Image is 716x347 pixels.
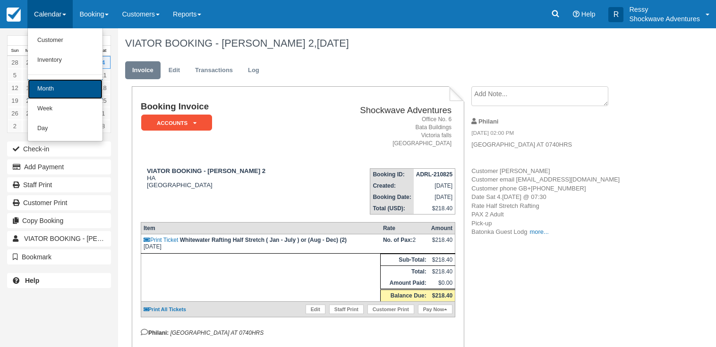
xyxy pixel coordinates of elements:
[28,99,102,119] a: Week
[381,289,429,302] th: Balance Due:
[414,180,455,191] td: [DATE]
[429,277,455,289] td: $0.00
[28,79,102,99] a: Month
[478,118,498,125] strong: Philani
[22,56,37,69] a: 29
[7,249,111,264] button: Bookmark
[96,120,111,132] a: 8
[320,116,452,148] address: Office No. 6 Bata Buildings Victoria falls [GEOGRAPHIC_DATA]
[8,120,22,132] a: 2
[414,191,455,203] td: [DATE]
[28,119,102,139] a: Day
[141,234,380,254] td: [DATE]
[381,266,429,278] th: Total:
[96,107,111,120] a: 1
[317,37,349,49] span: [DATE]
[125,61,161,80] a: Invoice
[24,235,146,242] span: VIATOR BOOKING - [PERSON_NAME] 2
[471,129,631,140] em: [DATE] 02:00 PM
[383,237,413,243] strong: No. of Pax
[8,107,22,120] a: 26
[629,14,700,24] p: Shockwave Adventures
[96,69,111,82] a: 11
[629,5,700,14] p: Ressy
[7,141,111,157] button: Check-in
[370,203,414,215] th: Total (USD):
[8,56,22,69] a: 28
[370,180,414,191] th: Created:
[381,223,429,234] th: Rate
[241,61,266,80] a: Log
[141,102,316,112] h1: Booking Invoice
[7,177,111,192] a: Staff Print
[471,140,631,237] p: [GEOGRAPHIC_DATA] AT 0740HRS Customer [PERSON_NAME] Customer email [EMAIL_ADDRESS][DOMAIN_NAME] C...
[8,82,22,94] a: 12
[22,94,37,107] a: 20
[22,82,37,94] a: 13
[27,28,103,141] ul: Calendar
[144,306,186,312] a: Print All Tickets
[8,69,22,82] a: 5
[529,228,548,235] a: more...
[573,11,580,17] i: Help
[416,171,452,178] strong: ADRL-210825
[96,56,111,69] a: 4
[28,31,102,50] a: Customer
[147,167,265,174] strong: VIATOR BOOKING - [PERSON_NAME] 2
[7,159,111,174] button: Add Payment
[22,107,37,120] a: 27
[141,167,316,189] div: HA [GEOGRAPHIC_DATA]
[329,305,364,314] a: Staff Print
[7,8,21,22] img: checkfront-main-nav-mini-logo.png
[429,223,455,234] th: Amount
[306,305,325,314] a: Edit
[141,115,212,131] em: ACCOUNTS
[320,106,452,116] h2: Shockwave Adventures
[141,114,209,132] a: ACCOUNTS
[141,330,169,336] strong: Philani:
[7,195,111,210] a: Customer Print
[429,266,455,278] td: $218.40
[7,213,111,228] button: Copy Booking
[22,120,37,132] a: 3
[432,292,452,299] strong: $218.40
[96,46,111,56] th: Sat
[144,237,178,243] a: Print Ticket
[370,169,414,181] th: Booking ID:
[188,61,240,80] a: Transactions
[418,305,452,314] a: Pay Now
[96,94,111,107] a: 25
[381,277,429,289] th: Amount Paid:
[25,277,39,284] b: Help
[162,61,187,80] a: Edit
[381,234,429,254] td: 2
[22,46,37,56] th: Mon
[581,10,596,18] span: Help
[28,50,102,70] a: Inventory
[608,7,623,22] div: R
[367,305,414,314] a: Customer Print
[22,69,37,82] a: 6
[429,254,455,266] td: $218.40
[96,82,111,94] a: 18
[125,38,648,49] h1: VIATOR BOOKING - [PERSON_NAME] 2,
[370,191,414,203] th: Booking Date:
[8,46,22,56] th: Sun
[414,203,455,215] td: $218.40
[7,231,111,246] a: VIATOR BOOKING - [PERSON_NAME] 2
[7,273,111,288] a: Help
[180,237,347,243] strong: Whitewater Rafting Half Stretch ( Jan - July ) or (Aug - Dec) (2)
[8,94,22,107] a: 19
[431,237,452,251] div: $218.40
[141,223,380,234] th: Item
[381,254,429,266] th: Sub-Total:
